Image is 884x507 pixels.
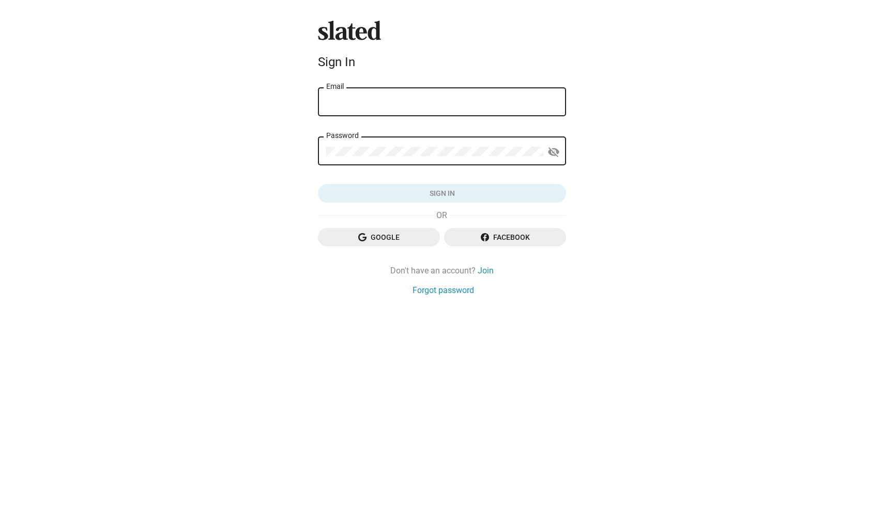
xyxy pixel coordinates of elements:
div: Don't have an account? [318,265,566,276]
button: Show password [543,142,564,162]
a: Join [478,265,494,276]
sl-branding: Sign In [318,21,566,73]
mat-icon: visibility_off [547,144,560,160]
button: Facebook [444,228,566,247]
button: Google [318,228,440,247]
div: Sign In [318,55,566,69]
a: Forgot password [413,285,474,296]
span: Facebook [452,228,558,247]
span: Google [326,228,432,247]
